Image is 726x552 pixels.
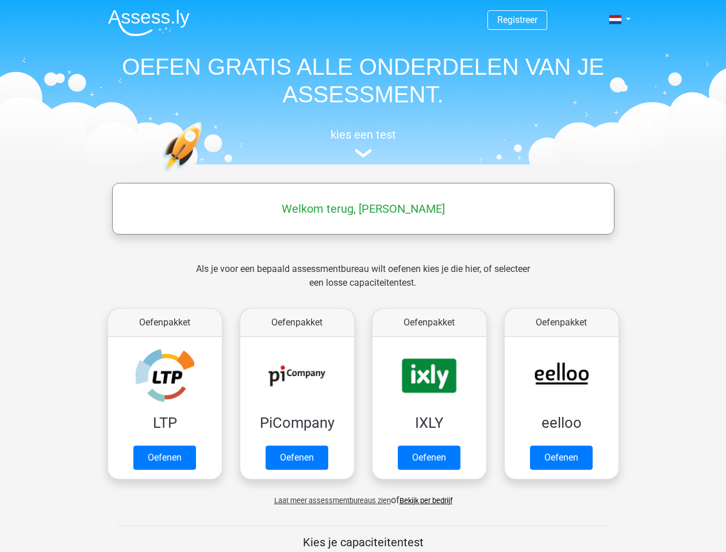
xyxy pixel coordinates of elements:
img: Assessly [108,9,190,36]
a: Oefenen [266,446,328,470]
div: of [99,484,628,507]
h5: kies een test [99,128,628,141]
a: Oefenen [530,446,593,470]
a: Registreer [497,14,537,25]
div: Als je voor een bepaald assessmentbureau wilt oefenen kies je die hier, of selecteer een losse ca... [187,262,539,304]
a: kies een test [99,128,628,158]
span: Laat meer assessmentbureaus zien [274,496,391,505]
a: Oefenen [398,446,460,470]
a: Bekijk per bedrijf [400,496,452,505]
img: assessment [355,149,372,158]
img: oefenen [162,122,247,226]
a: Oefenen [133,446,196,470]
h5: Kies je capaciteitentest [118,535,609,549]
h1: OEFEN GRATIS ALLE ONDERDELEN VAN JE ASSESSMENT. [99,53,628,108]
h5: Welkom terug, [PERSON_NAME] [118,202,609,216]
